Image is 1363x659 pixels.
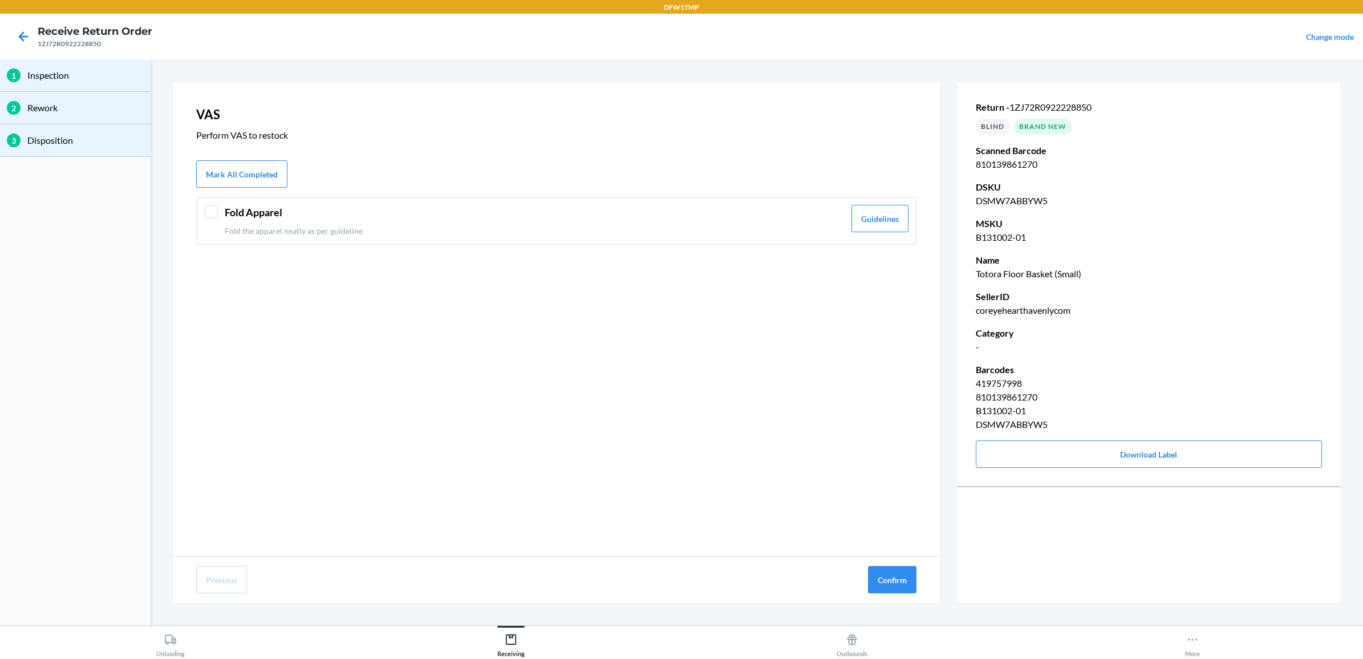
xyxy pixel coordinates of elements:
[38,24,152,39] h4: Receive Return Order
[976,180,1322,194] p: DSKU
[27,134,144,147] p: Disposition
[976,304,1322,317] p: coreyehearthavenlycom
[196,105,916,124] p: VAS
[196,566,247,593] button: Previous
[497,629,525,657] div: Receiving
[1185,629,1200,657] div: More
[976,217,1322,231] p: MSKU
[27,101,144,115] p: Rework
[225,205,845,220] header: Fold Apparel
[976,290,1322,304] p: SellerID
[976,363,1322,377] p: Barcodes
[156,629,185,657] div: Unloading
[976,326,1322,340] p: Category
[976,100,1322,114] p: Return -
[976,340,1322,354] p: -
[976,194,1322,208] p: DSMW7ABBYW5
[976,267,1322,281] p: Totora Floor Basket (Small)
[976,253,1322,267] p: Name
[1014,119,1072,135] div: Brand New
[7,68,21,82] div: 1
[196,160,287,188] button: Mark All Completed
[976,404,1322,418] p: B131002-01
[7,134,21,147] div: 3
[976,119,1009,135] div: BLIND
[1306,32,1354,42] a: Change mode
[976,157,1322,171] p: 810139861270
[225,225,845,237] p: Fold the apparel neatly as per guideline
[976,377,1322,390] p: 419757998
[7,101,21,115] div: 2
[837,629,867,657] div: Outbounds
[38,39,152,49] div: 1ZJ72R0922228850
[341,626,682,657] button: Receiving
[976,390,1322,404] p: 810139861270
[976,144,1322,157] p: Scanned Barcode
[851,205,908,232] button: Guidelines
[976,418,1322,431] p: DSMW7ABBYW5
[196,128,916,142] p: Perform VAS to restock
[1009,102,1092,112] span: 1ZJ72R0922228850
[664,2,699,13] p: DFW1TMP
[976,231,1322,244] p: B131002-01
[27,68,144,82] p: Inspection
[681,626,1023,657] button: Outbounds
[868,566,916,593] button: Confirm
[976,440,1322,468] button: Download Label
